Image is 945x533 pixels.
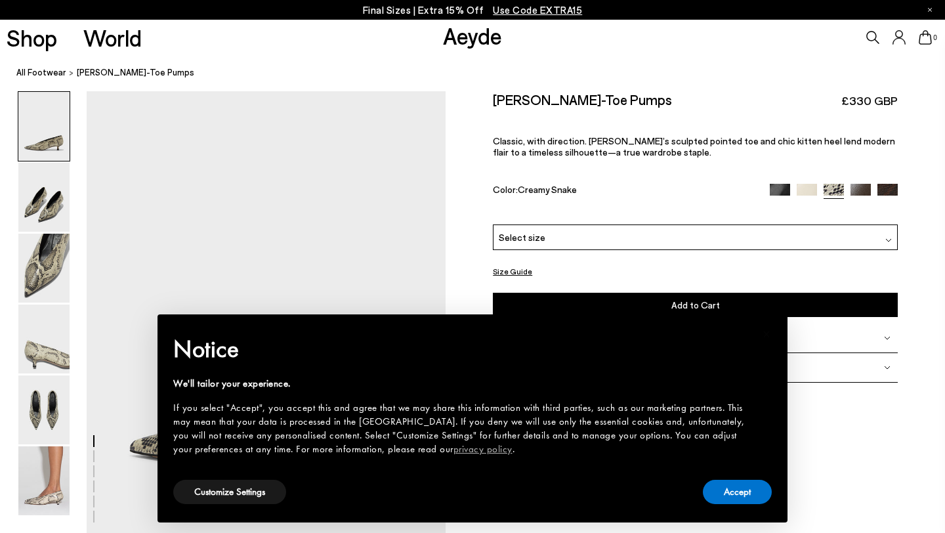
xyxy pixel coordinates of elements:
div: We'll tailor your experience. [173,377,751,391]
img: Clara Pointed-Toe Pumps - Image 5 [18,375,70,444]
a: Aeyde [443,22,502,49]
img: Clara Pointed-Toe Pumps - Image 2 [18,163,70,232]
button: Accept [703,480,772,504]
div: Color: [493,184,757,199]
a: 0 [919,30,932,45]
button: Close this notice [751,318,782,350]
a: World [83,26,142,49]
div: If you select "Accept", you accept this and agree that we may share this information with third p... [173,401,751,456]
img: svg%3E [884,335,891,341]
img: svg%3E [884,364,891,371]
nav: breadcrumb [16,55,945,91]
button: Add to Cart [493,293,898,317]
a: privacy policy [453,442,513,456]
h2: [PERSON_NAME]-Toe Pumps [493,91,672,108]
span: 0 [932,34,938,41]
p: Classic, with direction. [PERSON_NAME]’s sculpted pointed toe and chic kitten heel lend modern fl... [493,135,898,158]
a: All Footwear [16,66,66,79]
button: Size Guide [493,263,532,280]
img: Clara Pointed-Toe Pumps - Image 1 [18,92,70,161]
img: Clara Pointed-Toe Pumps - Image 3 [18,234,70,303]
span: × [763,324,771,344]
p: Final Sizes | Extra 15% Off [363,2,583,18]
img: svg%3E [885,237,892,244]
span: [PERSON_NAME]-Toe Pumps [77,66,194,79]
a: Shop [7,26,57,49]
span: Add to Cart [671,299,720,310]
button: Customize Settings [173,480,286,504]
span: Creamy Snake [518,184,577,195]
span: £330 GBP [841,93,898,109]
span: Navigate to /collections/ss25-final-sizes [493,4,582,16]
h2: Notice [173,332,751,366]
span: Select size [499,230,545,244]
img: Clara Pointed-Toe Pumps - Image 6 [18,446,70,515]
img: Clara Pointed-Toe Pumps - Image 4 [18,305,70,373]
